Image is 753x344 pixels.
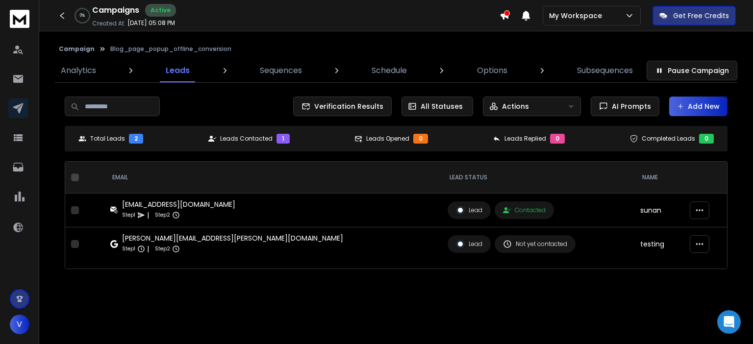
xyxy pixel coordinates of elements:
button: V [10,315,29,334]
p: All Statuses [421,101,463,111]
p: Step 1 [122,210,135,220]
td: testing [634,227,684,261]
button: AI Prompts [591,97,659,116]
div: Contacted [503,206,546,214]
p: Total Leads [90,135,125,143]
p: Leads Opened [366,135,409,143]
p: Created At: [92,20,125,27]
button: Get Free Credits [653,6,736,25]
p: [DATE] 05:08 PM [127,19,175,27]
div: Open Intercom Messenger [717,310,741,334]
th: EMAIL [104,162,442,194]
h1: Campaigns [92,4,139,16]
td: sunan [634,194,684,227]
p: Options [477,65,507,76]
div: 0 [699,134,714,144]
div: [PERSON_NAME][EMAIL_ADDRESS][PERSON_NAME][DOMAIN_NAME] [122,233,343,243]
p: Subsequences [577,65,633,76]
p: Leads Replied [504,135,546,143]
p: Step 2 [155,210,170,220]
button: Pause Campaign [647,61,737,80]
div: 0 [413,134,428,144]
span: Verification Results [310,101,383,111]
p: Sequences [260,65,302,76]
a: Options [471,59,513,82]
div: 1 [276,134,290,144]
p: Leads [166,65,190,76]
p: Actions [502,101,529,111]
div: Lead [456,206,482,215]
p: My Workspace [549,11,606,21]
div: 2 [129,134,143,144]
span: AI Prompts [608,101,651,111]
a: Analytics [55,59,102,82]
div: 0 [550,134,565,144]
p: Analytics [61,65,96,76]
div: Active [145,4,176,17]
p: Schedule [372,65,407,76]
button: Campaign [59,45,95,53]
th: LEAD STATUS [442,162,634,194]
a: Sequences [254,59,308,82]
p: Step 1 [122,244,135,254]
a: Subsequences [571,59,639,82]
button: Verification Results [293,97,392,116]
p: Blog_page_popup_offline_conversion [110,45,231,53]
p: 0 % [80,13,85,19]
p: | [147,244,149,254]
p: | [147,210,149,220]
a: Schedule [366,59,413,82]
p: Leads Contacted [220,135,273,143]
button: Add New [669,97,728,116]
p: Step 2 [155,244,170,254]
p: Get Free Credits [673,11,729,21]
th: NAME [634,162,684,194]
div: Not yet contacted [503,240,567,248]
div: Lead [456,240,482,248]
p: Completed Leads [642,135,695,143]
a: Leads [160,59,196,82]
img: logo [10,10,29,28]
div: [EMAIL_ADDRESS][DOMAIN_NAME] [122,199,235,209]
